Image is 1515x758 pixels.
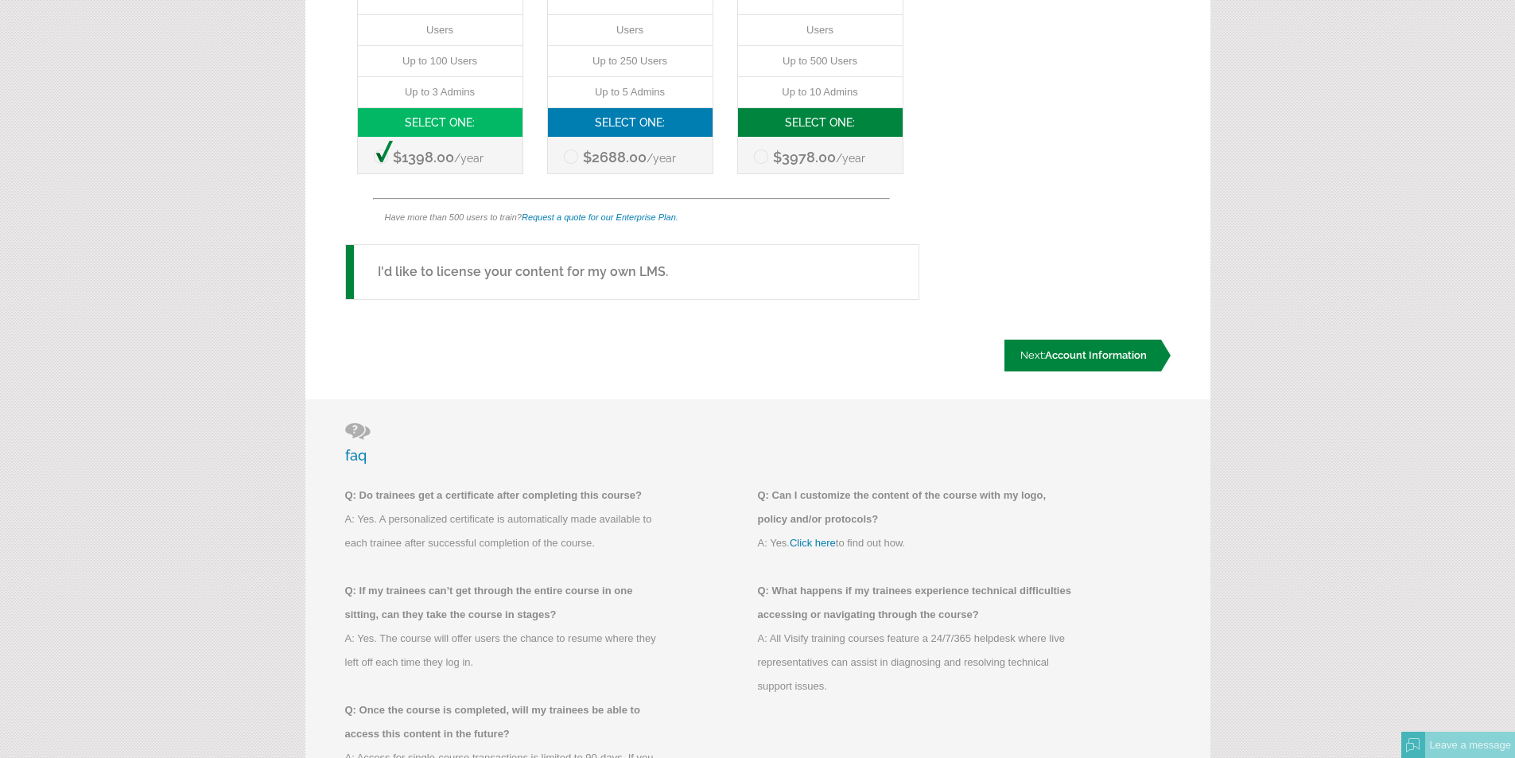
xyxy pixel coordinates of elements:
[548,137,713,165] h3: $
[1004,340,1171,371] a: Next:
[738,108,903,137] h3: Select One:
[592,149,647,165] span: 2688.00
[758,484,1076,531] p: Q: Can I customize the content of the course with my logo, policy and/or protocols?
[358,15,522,46] li: Users
[345,423,1171,464] h3: faq
[548,108,713,137] h3: Select One:
[548,15,713,46] li: Users
[358,46,522,77] li: Up to 100 Users
[738,77,903,108] li: Up to 10 Admins
[345,627,663,674] p: A: Yes. The course will offer users the chance to resume where they left off each time they log in.
[378,262,668,282] h5: I'd like to license your content for my own LMS.
[758,531,1076,555] p: A: Yes. to find out how.
[738,46,903,77] li: Up to 500 Users
[1045,349,1147,361] span: Account Information
[358,137,522,165] h3: $
[758,627,1076,698] p: A: All Visify training courses feature a 24/7/365 helpdesk where live representatives can assist ...
[385,200,918,235] div: Have more than 500 users to train?
[522,212,678,222] a: Request a quote for our Enterprise Plan.
[454,152,484,165] span: /year
[836,152,865,165] span: /year
[782,149,836,165] span: 3978.00
[738,137,903,165] h3: $
[358,77,522,108] li: Up to 3 Admins
[647,152,676,165] span: /year
[790,537,836,549] a: Click here
[738,15,903,46] li: Users
[345,484,663,507] p: Q: Do trainees get a certificate after completing this course?
[402,149,454,165] span: 1398.00
[358,108,522,137] h3: Select One:
[345,507,663,555] p: A: Yes. A personalized certificate is automatically made available to each trainee after successf...
[345,244,918,300] a: I'd like to license your content for my own LMS.
[1425,732,1515,758] div: Leave a message
[1406,738,1420,752] img: Offline
[548,46,713,77] li: Up to 250 Users
[345,579,663,627] p: Q: If my trainees can’t get through the entire course in one sitting, can they take the course in...
[345,698,663,746] p: Q: Once the course is completed, will my trainees be able to access this content in the future?
[548,77,713,108] li: Up to 5 Admins
[758,579,1076,627] p: Q: What happens if my trainees experience technical difficulties accessing or navigating through ...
